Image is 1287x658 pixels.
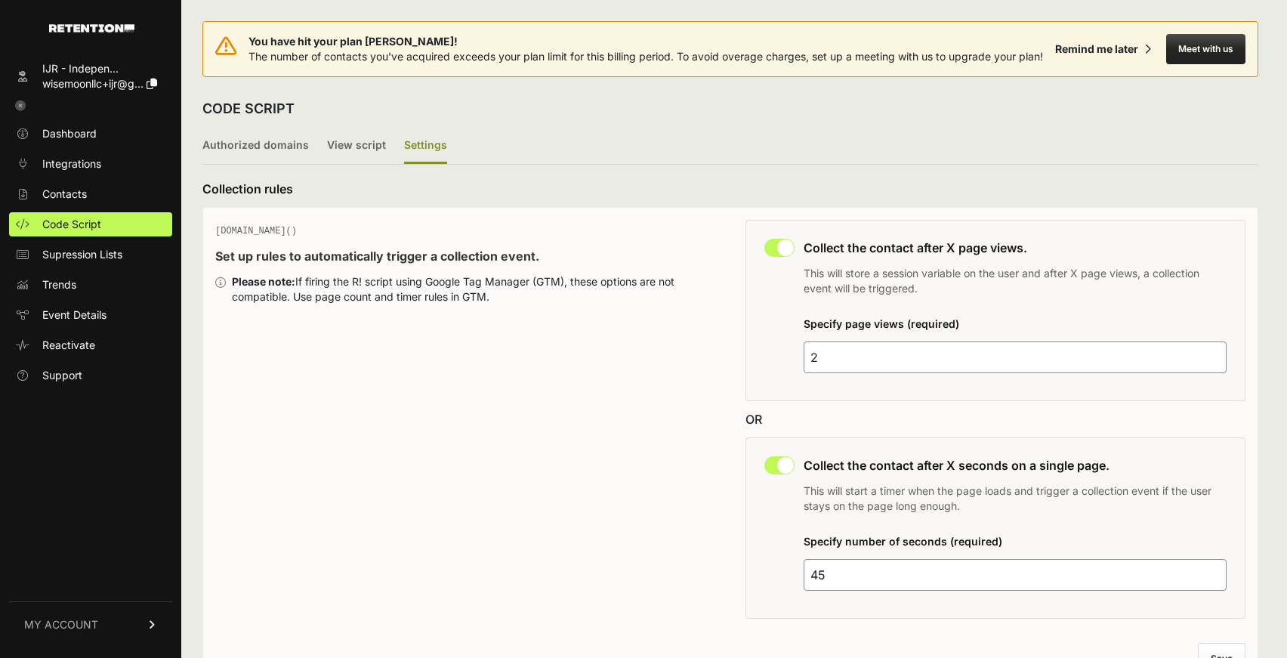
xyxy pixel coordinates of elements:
div: If firing the R! script using Google Tag Manager (GTM), these options are not compatible. Use pag... [232,274,715,304]
label: Authorized domains [202,128,309,164]
a: Code Script [9,212,172,236]
a: IJR - Indepen... wisemoonllc+ijr@g... [9,57,172,96]
input: 4 [804,341,1227,373]
a: Dashboard [9,122,172,146]
a: Contacts [9,182,172,206]
span: MY ACCOUNT [24,617,98,632]
span: Event Details [42,307,106,323]
label: Specify number of seconds (required) [804,535,1002,548]
a: Reactivate [9,333,172,357]
span: [DOMAIN_NAME]() [215,226,297,236]
h2: CODE SCRIPT [202,98,295,119]
span: Reactivate [42,338,95,353]
span: Integrations [42,156,101,171]
img: Retention.com [49,24,134,32]
span: wisemoonllc+ijr@g... [42,77,144,90]
div: Remind me later [1055,42,1138,57]
strong: Please note: [232,275,295,288]
button: Meet with us [1166,34,1245,64]
span: Trends [42,277,76,292]
span: Supression Lists [42,247,122,262]
span: Code Script [42,217,101,232]
h3: Collection rules [202,180,1258,198]
button: Remind me later [1049,36,1157,63]
div: IJR - Indepen... [42,61,157,76]
span: The number of contacts you've acquired exceeds your plan limit for this billing period. To avoid ... [248,50,1043,63]
label: Specify page views (required) [804,317,959,330]
input: 25 [804,559,1227,591]
a: Event Details [9,303,172,327]
a: Trends [9,273,172,297]
label: View script [327,128,386,164]
label: Settings [404,128,447,164]
strong: Set up rules to automatically trigger a collection event. [215,249,539,264]
h3: Collect the contact after X page views. [804,239,1227,257]
a: Supression Lists [9,243,172,267]
span: Contacts [42,187,87,202]
a: Support [9,363,172,388]
p: This will store a session variable on the user and after X page views, a collection event will be... [804,266,1227,296]
h3: Collect the contact after X seconds on a single page. [804,456,1227,474]
span: You have hit your plan [PERSON_NAME]! [248,34,1043,49]
span: Support [42,368,82,383]
div: OR [745,410,1245,428]
a: Integrations [9,152,172,176]
span: Dashboard [42,126,97,141]
p: This will start a timer when the page loads and trigger a collection event if the user stays on t... [804,483,1227,514]
a: MY ACCOUNT [9,601,172,647]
